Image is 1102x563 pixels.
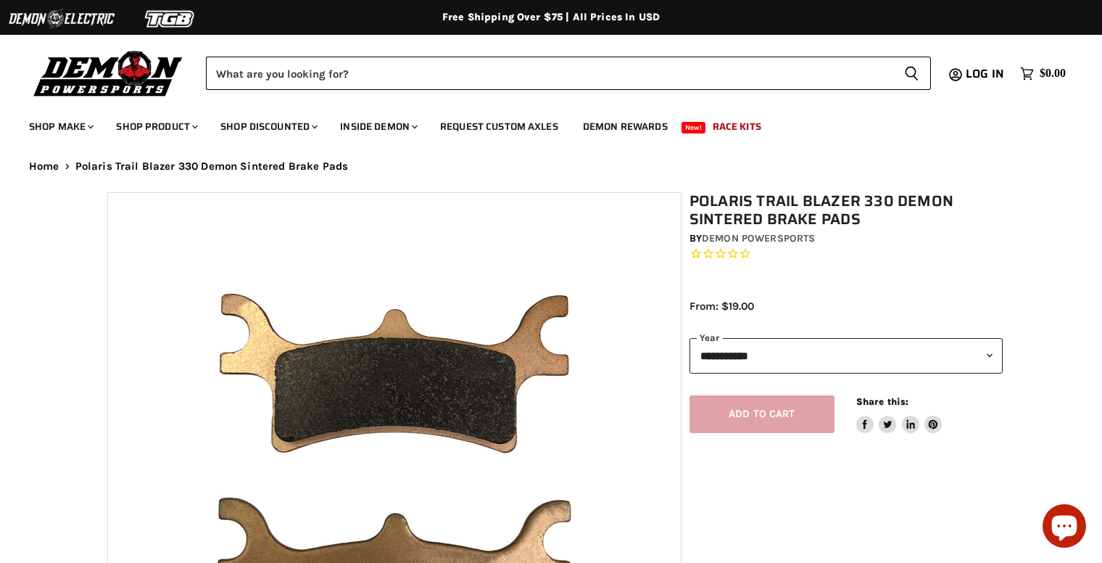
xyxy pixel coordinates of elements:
[572,112,679,141] a: Demon Rewards
[959,67,1013,81] a: Log in
[1013,63,1073,84] a: $0.00
[105,112,207,141] a: Shop Product
[210,112,326,141] a: Shop Discounted
[856,395,942,434] aside: Share this:
[116,5,225,33] img: TGB Logo 2
[856,396,908,407] span: Share this:
[681,122,706,133] span: New!
[7,5,116,33] img: Demon Electric Logo 2
[29,47,188,99] img: Demon Powersports
[689,192,1003,229] h1: Polaris Trail Blazer 330 Demon Sintered Brake Pads
[18,106,1062,141] ul: Main menu
[18,112,102,141] a: Shop Make
[689,338,1003,374] select: year
[966,65,1004,83] span: Log in
[75,160,349,173] span: Polaris Trail Blazer 330 Demon Sintered Brake Pads
[329,112,426,141] a: Inside Demon
[892,57,931,90] button: Search
[206,57,931,90] form: Product
[29,160,59,173] a: Home
[1040,67,1066,81] span: $0.00
[702,112,772,141] a: Race Kits
[689,300,754,313] span: From: $19.00
[1038,504,1090,551] inbox-online-store-chat: Shopify online store chat
[429,112,569,141] a: Request Custom Axles
[206,57,892,90] input: Search
[702,232,815,244] a: Demon Powersports
[689,247,1003,262] span: Rated 0.0 out of 5 stars 0 reviews
[689,231,1003,247] div: by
